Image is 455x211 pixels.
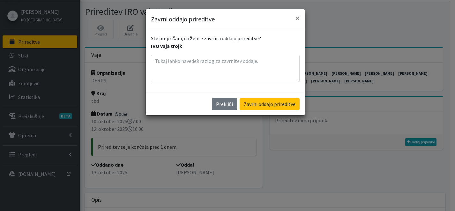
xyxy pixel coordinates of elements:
button: Zavrni oddajo prireditve [240,98,300,110]
div: Ste prepričani, da želite zavrniti oddajo prireditve? [151,34,300,50]
h5: Zavrni oddajo prireditve [151,14,215,24]
button: Close [290,9,305,27]
strong: IRO vaja trojk [151,43,182,49]
button: Prekliči [212,98,237,110]
span: × [295,13,300,23]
